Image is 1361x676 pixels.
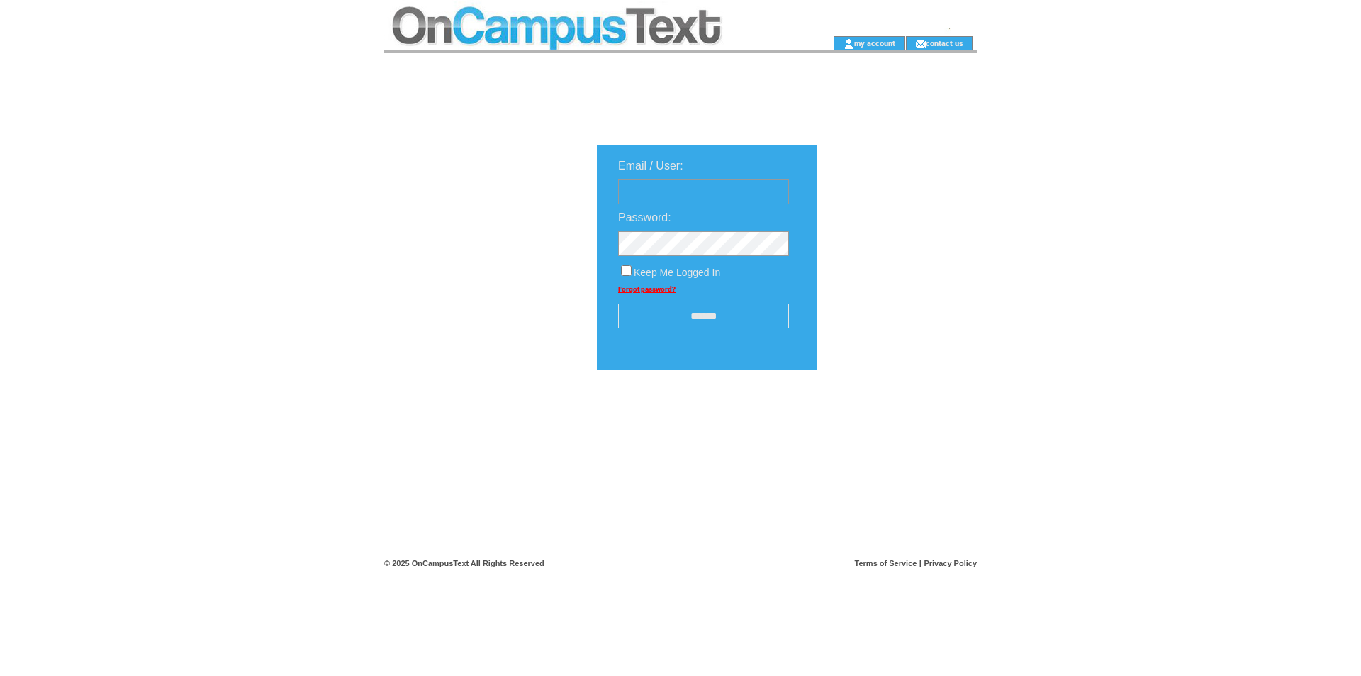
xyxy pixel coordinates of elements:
[858,406,929,423] img: transparent.png
[919,559,922,567] span: |
[634,267,720,278] span: Keep Me Logged In
[926,38,963,48] a: contact us
[915,38,926,50] img: contact_us_icon.gif
[618,211,671,223] span: Password:
[924,559,977,567] a: Privacy Policy
[854,38,895,48] a: my account
[618,285,676,293] a: Forgot password?
[618,160,683,172] span: Email / User:
[384,559,544,567] span: © 2025 OnCampusText All Rights Reserved
[855,559,917,567] a: Terms of Service
[844,38,854,50] img: account_icon.gif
